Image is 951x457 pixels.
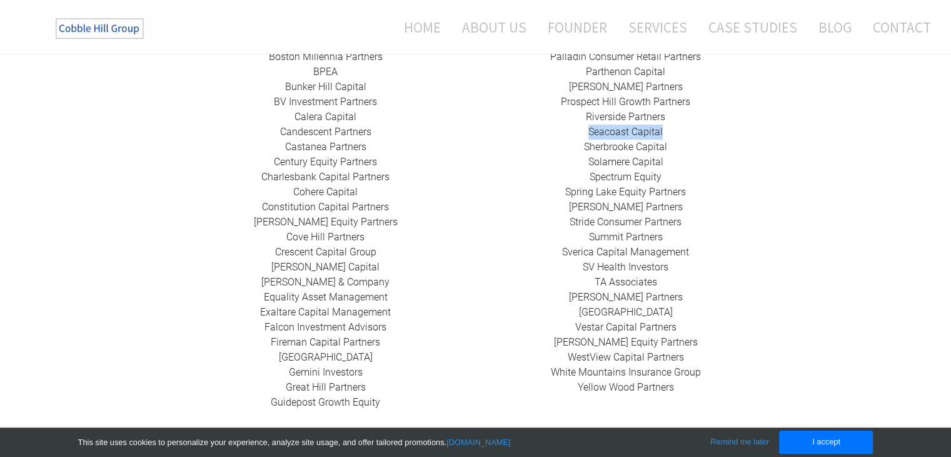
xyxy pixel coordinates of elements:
[569,201,683,213] a: [PERSON_NAME] Partners
[271,336,380,348] a: Fireman Capital Partners
[588,126,663,138] a: Seacoast Capital
[561,96,690,108] a: Prospect Hill Growth Partners
[570,216,682,228] a: Stride Consumer Partners
[274,156,377,168] a: ​Century Equity Partners
[779,431,873,454] a: I accept
[586,66,665,78] a: ​Parthenon Capital
[254,216,398,228] a: ​[PERSON_NAME] Equity Partners
[446,438,510,447] a: [DOMAIN_NAME]
[264,291,388,303] a: ​Equality Asset Management
[280,126,371,138] a: Candescent Partners
[271,396,380,408] a: Guidepost Growth Equity
[274,96,377,108] a: BV Investment Partners
[261,276,390,288] a: [PERSON_NAME] & Company
[385,11,450,44] a: Home
[285,141,366,153] a: ​Castanea Partners
[569,291,683,303] a: [PERSON_NAME] Partners
[289,366,363,378] a: Gemini Investors
[863,11,931,44] a: Contact
[262,201,389,213] a: Constitution Capital Partners
[550,51,701,63] a: Palladin Consumer Retail Partners
[579,306,673,318] a: ​[GEOGRAPHIC_DATA]
[578,381,674,393] a: Yellow Wood Partners
[269,51,383,63] a: Boston Millennia Partners
[78,438,708,448] div: This site uses cookies to personalize your experience, analyze site usage, and offer tailored pro...
[261,171,390,183] a: Charlesbank Capital Partners
[285,81,366,93] a: ​Bunker Hill Capital
[453,11,536,44] a: About Us
[279,351,373,363] a: ​[GEOGRAPHIC_DATA]
[710,437,769,446] a: Remind me later
[260,306,391,318] a: ​Exaltare Capital Management
[699,11,807,44] a: Case Studies
[538,11,616,44] a: Founder
[313,66,338,78] a: BPEA
[562,246,689,258] a: Sverica Capital Management
[619,11,697,44] a: Services
[595,276,657,288] a: ​TA Associates
[589,231,663,243] a: Summit Partners
[588,156,663,168] a: Solamere Capital
[275,246,376,258] a: ​Crescent Capital Group
[575,321,677,333] a: ​Vestar Capital Partners
[568,351,684,363] a: ​WestView Capital Partners
[264,321,386,333] a: ​Falcon Investment Advisors
[551,366,701,378] a: White Mountains Insurance Group
[271,261,380,273] a: [PERSON_NAME] Capital
[584,141,667,153] a: ​Sherbrooke Capital​
[565,186,686,198] a: Spring Lake Equity Partners
[286,231,365,243] a: Cove Hill Partners
[554,336,698,348] a: [PERSON_NAME] Equity Partners
[48,13,154,44] img: The Cobble Hill Group LLC
[586,111,665,123] a: Riverside Partners
[809,11,861,44] a: Blog
[590,171,662,183] a: Spectrum Equity
[583,261,668,273] a: SV Health Investors
[293,186,358,198] a: Cohere Capital
[569,81,683,93] a: ​[PERSON_NAME] Partners
[294,111,356,123] a: Calera Capital
[286,381,366,393] a: Great Hill Partners​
